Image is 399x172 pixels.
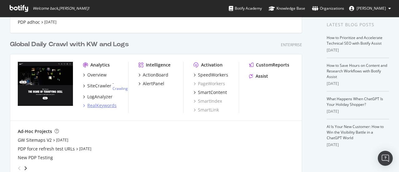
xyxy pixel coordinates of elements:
div: [DATE] [327,81,389,86]
a: [DATE] [44,19,56,25]
div: Organizations [312,5,344,12]
div: - [113,81,128,91]
div: Enterprise [281,42,302,47]
div: [DATE] [327,47,389,53]
div: Analytics [90,62,110,68]
a: New PDP Testing [18,155,53,161]
a: PageWorkers [194,81,225,87]
div: RealKeywords [87,102,117,109]
a: AI Is Your New Customer: How to Win the Visibility Battle in a ChatGPT World [327,124,384,140]
div: Botify Academy [229,5,262,12]
div: SmartContent [198,89,227,96]
a: RealKeywords [83,102,117,109]
a: PDP force refresh test URLs [18,146,75,152]
span: Welcome back, [PERSON_NAME] ! [33,6,89,11]
div: Intelligence [146,62,171,68]
div: Latest Blog Posts [327,21,389,28]
a: AlertPanel [138,81,164,87]
a: PDP adhoc [18,19,40,25]
div: [DATE] [327,109,389,114]
a: Crawling [113,86,128,91]
a: [DATE] [56,137,68,143]
div: Activation [201,62,223,68]
div: Overview [87,72,107,78]
div: SpeedWorkers [198,72,228,78]
a: SmartLink [194,107,219,113]
a: SpeedWorkers [194,72,228,78]
div: Open Intercom Messenger [378,151,393,166]
div: SiteCrawler [87,83,111,89]
div: angle-right [23,165,28,171]
a: SmartContent [194,89,227,96]
div: Assist [256,73,268,79]
div: Knowledge Base [269,5,305,12]
a: SmartIndex [194,98,222,104]
a: Overview [83,72,107,78]
a: ActionBoard [138,72,168,78]
img: nike.com [18,62,73,106]
button: [PERSON_NAME] [344,3,396,13]
div: CustomReports [256,62,289,68]
span: Erin MacRae [357,6,386,11]
div: ActionBoard [143,72,168,78]
a: LogAnalyzer [83,94,113,100]
div: Ad-Hoc Projects [18,128,52,135]
div: [DATE] [327,142,389,148]
a: [DATE] [79,146,91,151]
a: What Happens When ChatGPT Is Your Holiday Shopper? [327,96,383,107]
a: GW Sitemaps V2 [18,137,52,143]
a: Global Daily Crawl with KW and Logs [10,40,131,49]
a: CustomReports [249,62,289,68]
a: Assist [249,73,268,79]
div: Global Daily Crawl with KW and Logs [10,40,129,49]
div: AlertPanel [143,81,164,87]
a: How to Prioritize and Accelerate Technical SEO with Botify Assist [327,35,382,46]
a: How to Save Hours on Content and Research Workflows with Botify Assist [327,63,387,79]
div: LogAnalyzer [87,94,113,100]
a: SiteCrawler- Crawling [83,81,128,91]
